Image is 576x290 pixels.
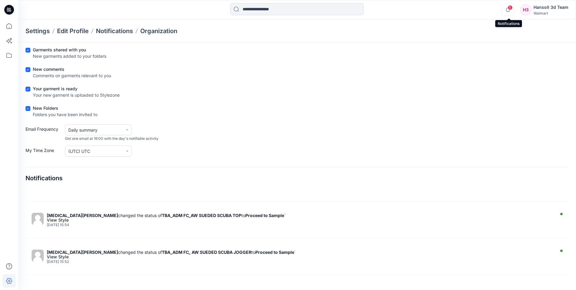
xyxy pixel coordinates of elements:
[47,250,553,255] div: changed the status of to `
[245,213,284,218] strong: Proceed to Sample
[47,223,553,227] div: Friday, September 19, 2025 15:54
[26,27,50,35] p: Settings
[32,213,44,225] img: Kyra Cobb
[33,85,120,92] div: Your garment is ready
[96,27,133,35] a: Notifications
[26,147,62,157] label: My Time Zone
[255,250,294,255] strong: Proceed to Sample
[26,126,62,141] label: Email Frequency
[47,213,118,218] strong: [MEDICAL_DATA][PERSON_NAME]
[33,53,106,59] div: New garments added to your folders
[33,92,120,98] div: Your new garment is uploaded to Stylezone
[65,136,158,141] span: Get one email at 16:00 with the day's notifiable activity
[33,47,106,53] div: Garments shared with you
[162,213,241,218] strong: TBA_ADM FC_AW SUEDED SCUBA TOP
[47,213,553,218] div: changed the status of to `
[47,218,553,222] div: View Style
[33,111,97,118] div: Folders you have been invited to
[68,127,120,133] div: Daily summary
[533,11,568,16] div: Walmart
[33,105,97,111] div: New Folders
[508,5,513,10] span: 5
[47,255,553,259] div: View Style
[533,4,568,11] div: Hansoll 3d Team
[33,66,111,72] div: New comments
[32,250,44,262] img: Kyra Cobb
[26,174,63,182] h4: Notifications
[57,27,89,35] a: Edit Profile
[520,4,531,15] div: H3
[33,72,111,79] div: Comments on garments relevant to you
[162,250,251,255] strong: TBA_ADM FC_ AW SUEDED SCUBA JOGGER
[47,260,553,264] div: Friday, September 19, 2025 15:52
[68,148,120,154] div: (UTC) UTC
[47,250,118,255] strong: [MEDICAL_DATA][PERSON_NAME]
[140,27,177,35] a: Organization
